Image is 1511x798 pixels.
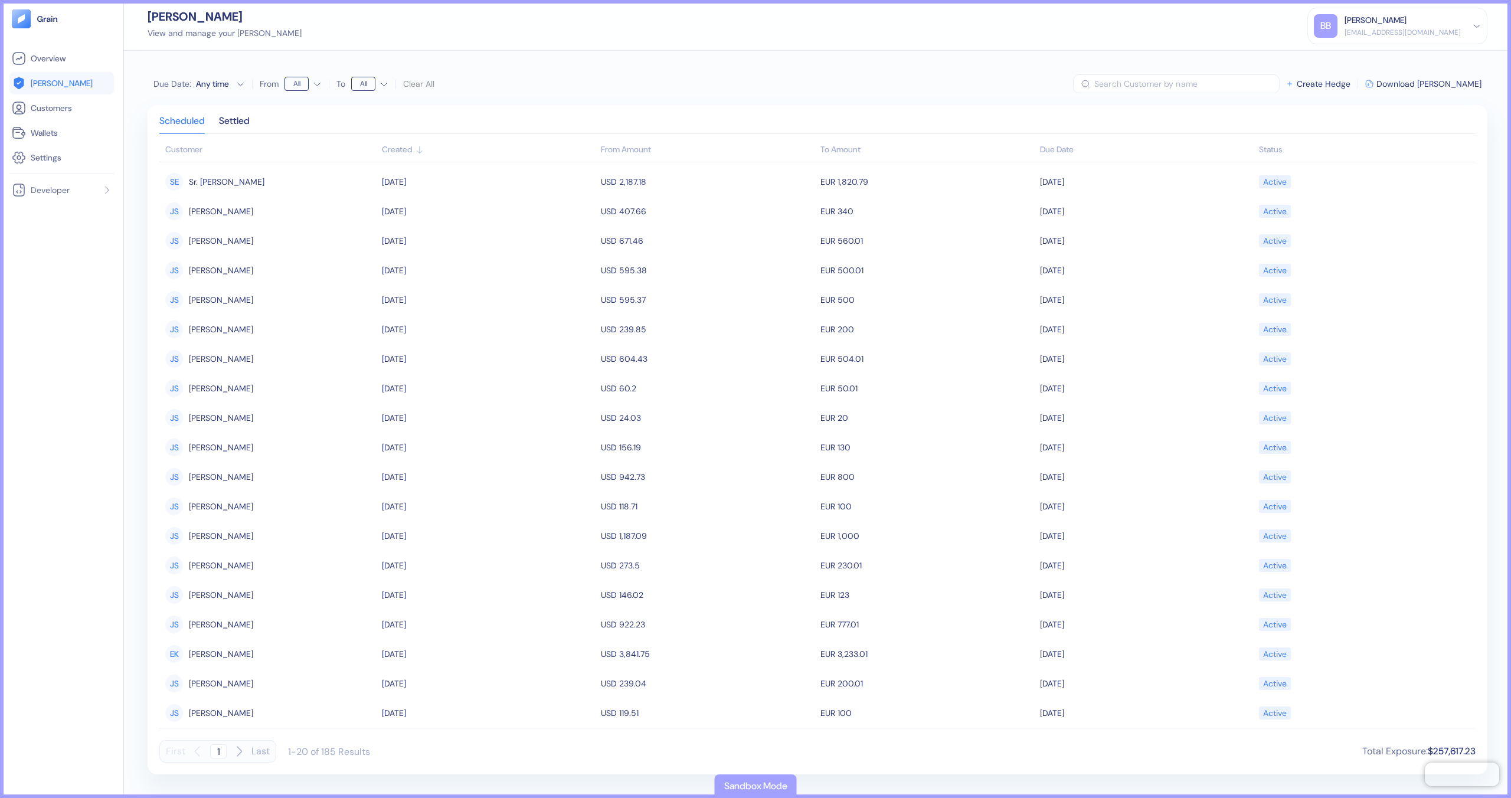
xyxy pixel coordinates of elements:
td: USD 671.46 [598,226,817,256]
span: Jenny Savage [189,378,253,398]
td: [DATE] [379,669,598,698]
td: EUR 230.01 [817,551,1037,580]
td: [DATE] [379,698,598,728]
td: [DATE] [1037,639,1257,669]
td: USD 119.51 [598,698,817,728]
td: [DATE] [1037,462,1257,492]
td: [DATE] [1037,492,1257,521]
td: [DATE] [1037,256,1257,285]
span: [PERSON_NAME] [31,77,93,89]
div: Active [1263,703,1287,723]
span: Settings [31,152,61,163]
a: Customers [12,101,112,115]
span: Jenny Savage [189,467,253,487]
a: Overview [12,51,112,66]
td: [DATE] [379,344,598,374]
td: EUR 130 [817,433,1037,462]
span: Jenny Savage [189,585,253,605]
th: To Amount [817,139,1037,162]
a: Settings [12,151,112,165]
div: Active [1263,437,1287,457]
div: JS [165,557,183,574]
td: USD 239.85 [598,315,817,344]
span: Wallets [31,127,58,139]
span: Jenny Savage [189,526,253,546]
div: JS [165,527,183,545]
img: logo-tablet-V2.svg [12,9,31,28]
div: Active [1263,526,1287,546]
input: Search Customer by name [1094,74,1280,93]
div: JS [165,439,183,456]
div: JS [165,380,183,397]
div: [EMAIL_ADDRESS][DOMAIN_NAME] [1345,27,1461,38]
div: Settled [219,117,250,133]
div: Active [1263,172,1287,192]
td: [DATE] [379,315,598,344]
td: EUR 500 [817,285,1037,315]
td: [DATE] [379,197,598,226]
td: [DATE] [379,580,598,610]
td: EUR 123 [817,580,1037,610]
td: [DATE] [1037,315,1257,344]
span: Jenny Savage [189,408,253,428]
td: [DATE] [1037,521,1257,551]
div: 1-20 of 185 Results [288,745,370,758]
div: JS [165,675,183,692]
div: Active [1263,585,1287,605]
span: Jenny Savage [189,614,253,635]
td: [DATE] [379,256,598,285]
td: EUR 800 [817,462,1037,492]
div: JS [165,498,183,515]
td: [DATE] [1037,197,1257,226]
td: USD 595.38 [598,256,817,285]
td: [DATE] [1037,374,1257,403]
td: [DATE] [1037,226,1257,256]
td: [DATE] [379,639,598,669]
td: [DATE] [1037,669,1257,698]
td: [DATE] [379,492,598,521]
td: [DATE] [1037,551,1257,580]
div: Sort ascending [1259,143,1470,156]
td: EUR 200 [817,315,1037,344]
td: EUR 560.01 [817,226,1037,256]
div: [PERSON_NAME] [148,11,302,22]
div: JS [165,409,183,427]
div: Sort ascending [1040,143,1254,156]
td: [DATE] [379,374,598,403]
div: JS [165,291,183,309]
th: From Amount [598,139,817,162]
td: EUR 20 [817,403,1037,433]
td: USD 24.03 [598,403,817,433]
td: EUR 504.01 [817,344,1037,374]
div: Active [1263,673,1287,694]
span: Create Hedge [1297,80,1350,88]
td: USD 942.73 [598,462,817,492]
div: [PERSON_NAME] [1345,14,1407,27]
span: Jenny Savage [189,437,253,457]
td: EUR 50.01 [817,374,1037,403]
td: [DATE] [1037,403,1257,433]
button: Download [PERSON_NAME] [1365,80,1481,88]
div: JS [165,261,183,279]
td: USD 3,841.75 [598,639,817,669]
td: [DATE] [1037,167,1257,197]
span: Jenny Savage [189,260,253,280]
button: First [166,740,185,763]
td: [DATE] [1037,580,1257,610]
td: [DATE] [379,403,598,433]
div: BB [1314,14,1337,38]
td: USD 60.2 [598,374,817,403]
td: USD 156.19 [598,433,817,462]
td: [DATE] [379,551,598,580]
div: Active [1263,349,1287,369]
div: Scheduled [159,117,205,133]
div: Active [1263,201,1287,221]
td: [DATE] [379,462,598,492]
span: Download [PERSON_NAME] [1376,80,1481,88]
td: [DATE] [1037,698,1257,728]
td: [DATE] [379,521,598,551]
span: Sr. Elier Perez [189,172,264,192]
span: Customers [31,102,72,114]
td: EUR 100 [817,698,1037,728]
span: Jenny Savage [189,290,253,310]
